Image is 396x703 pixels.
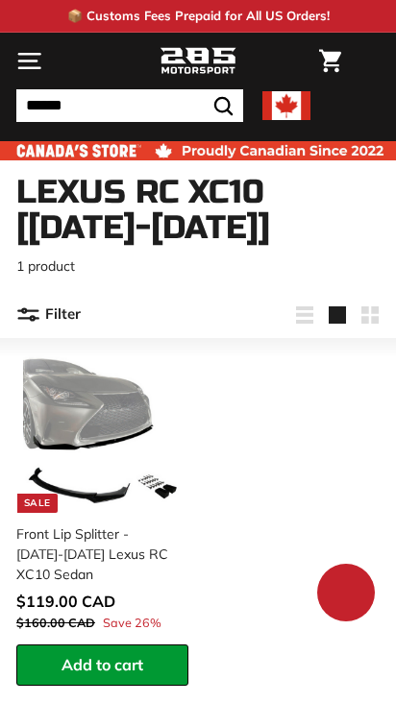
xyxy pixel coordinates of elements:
[16,348,188,644] a: Sale lexus rc350 front lip Front Lip Splitter - [DATE]-[DATE] Lexus RC XC10 Sedan Save 26%
[16,175,380,247] h1: Lexus RC XC10 [[DATE]-[DATE]]
[23,354,182,513] img: lexus rc350 front lip
[16,644,188,686] button: Add to cart
[67,7,330,26] p: 📦 Customs Fees Prepaid for All US Orders!
[309,34,351,88] a: Cart
[16,615,95,630] span: $160.00 CAD
[16,89,243,122] input: Search
[103,614,161,632] span: Save 26%
[16,592,115,611] span: $119.00 CAD
[17,494,58,513] div: Sale
[311,564,381,626] inbox-online-store-chat: Shopify online store chat
[160,45,236,78] img: Logo_285_Motorsport_areodynamics_components
[16,292,81,338] button: Filter
[62,655,143,674] span: Add to cart
[16,524,177,585] div: Front Lip Splitter - [DATE]-[DATE] Lexus RC XC10 Sedan
[16,256,380,277] p: 1 product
